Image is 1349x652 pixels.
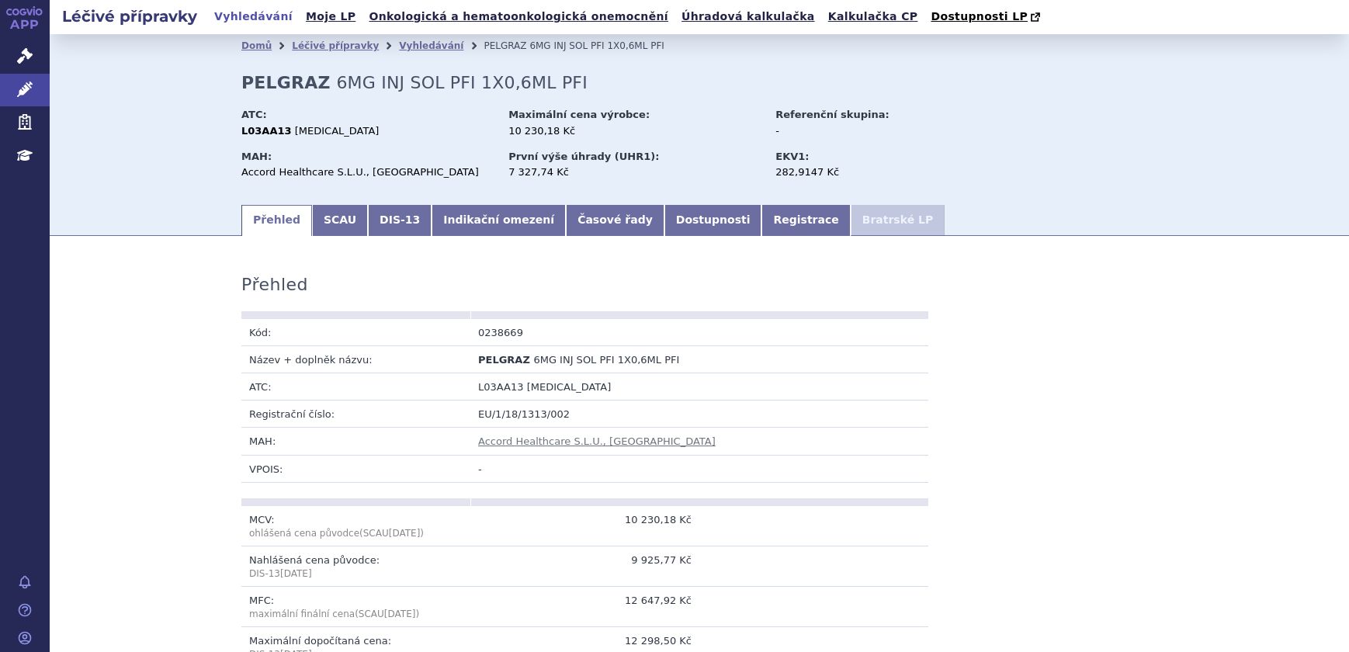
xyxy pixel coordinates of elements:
strong: EKV1: [775,151,809,162]
strong: PELGRAZ [241,73,331,92]
h2: Léčivé přípravky [50,5,210,27]
td: Kód: [241,319,470,346]
a: Léčivé přípravky [292,40,379,51]
span: (SCAU ) [249,528,424,539]
a: Registrace [761,205,850,236]
td: VPOIS: [241,455,470,482]
span: [MEDICAL_DATA] [527,381,612,393]
div: 282,9147 Kč [775,165,950,179]
td: ATC: [241,373,470,401]
a: Vyhledávání [210,6,297,27]
a: Dostupnosti LP [926,6,1048,28]
a: Vyhledávání [399,40,463,51]
strong: MAH: [241,151,272,162]
span: PELGRAZ [484,40,526,51]
a: Accord Healthcare S.L.U., [GEOGRAPHIC_DATA] [478,435,716,447]
span: [DATE] [384,609,416,619]
td: EU/1/18/1313/002 [470,401,928,428]
span: (SCAU ) [355,609,419,619]
td: Nahlášená cena původce: [241,546,470,586]
h3: Přehled [241,275,308,295]
span: L03AA13 [478,381,523,393]
strong: ATC: [241,109,267,120]
td: MCV: [241,506,470,546]
div: Accord Healthcare S.L.U., [GEOGRAPHIC_DATA] [241,165,494,179]
a: Moje LP [301,6,360,27]
td: MFC: [241,586,470,626]
strong: Referenční skupina: [775,109,889,120]
span: PELGRAZ [478,354,530,366]
p: DIS-13 [249,567,463,581]
div: - [775,124,950,138]
a: Onkologická a hematoonkologická onemocnění [364,6,673,27]
strong: Maximální cena výrobce: [508,109,650,120]
div: 10 230,18 Kč [508,124,761,138]
td: Název + doplněk názvu: [241,345,470,373]
a: DIS-13 [368,205,432,236]
span: [DATE] [280,568,312,579]
td: 12 647,92 Kč [470,586,699,626]
span: 6MG INJ SOL PFI 1X0,6ML PFI [533,354,679,366]
span: [MEDICAL_DATA] [295,125,380,137]
a: Kalkulačka CP [824,6,923,27]
strong: První výše úhrady (UHR1): [508,151,659,162]
span: [DATE] [389,528,421,539]
a: Domů [241,40,272,51]
a: Dostupnosti [664,205,762,236]
p: maximální finální cena [249,608,463,621]
div: 7 327,74 Kč [508,165,761,179]
a: Úhradová kalkulačka [677,6,820,27]
a: Indikační omezení [432,205,566,236]
span: 6MG INJ SOL PFI 1X0,6ML PFI [529,40,664,51]
td: MAH: [241,428,470,455]
span: 6MG INJ SOL PFI 1X0,6ML PFI [336,73,587,92]
td: - [470,455,928,482]
td: 10 230,18 Kč [470,506,699,546]
a: Přehled [241,205,312,236]
a: Časové řady [566,205,664,236]
strong: L03AA13 [241,125,292,137]
span: ohlášená cena původce [249,528,359,539]
td: 9 925,77 Kč [470,546,699,586]
td: Registrační číslo: [241,401,470,428]
td: 0238669 [470,319,699,346]
span: Dostupnosti LP [931,10,1028,23]
a: SCAU [312,205,368,236]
